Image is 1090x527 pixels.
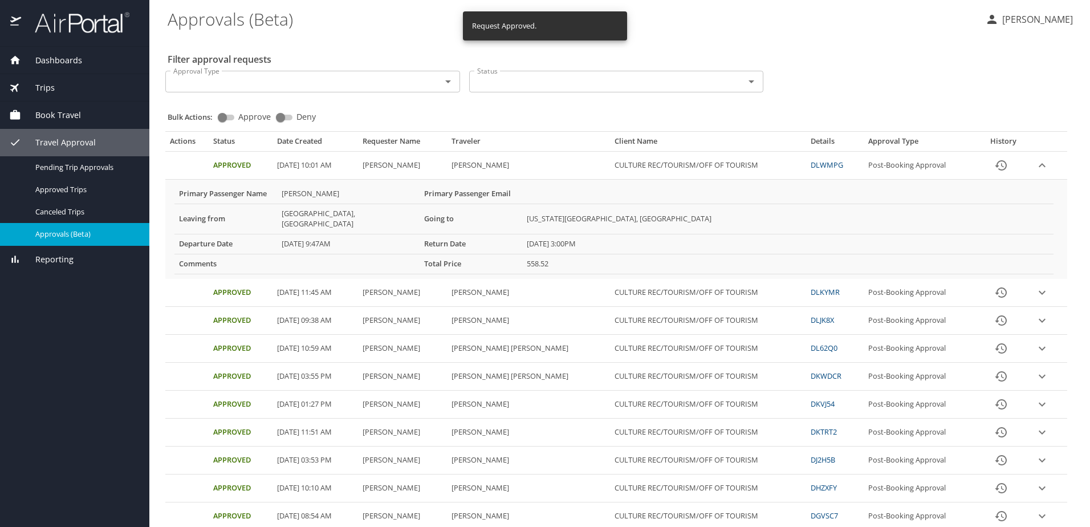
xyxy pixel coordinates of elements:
[522,254,1054,274] td: 558.52
[21,109,81,121] span: Book Travel
[272,152,358,180] td: [DATE] 10:01 AM
[864,447,978,475] td: Post-Booking Approval
[238,113,271,121] span: Approve
[610,419,806,447] td: CULTURE REC/TOURISM/OFF OF TOURISM
[447,419,610,447] td: [PERSON_NAME]
[21,54,82,67] span: Dashboards
[272,391,358,419] td: [DATE] 01:27 PM
[864,279,978,307] td: Post-Booking Approval
[999,13,1073,26] p: [PERSON_NAME]
[811,315,834,325] a: DLJK8X
[447,447,610,475] td: [PERSON_NAME]
[811,427,837,437] a: DKTRT2
[1034,312,1051,329] button: expand row
[358,391,447,419] td: [PERSON_NAME]
[978,136,1029,151] th: History
[987,475,1015,502] button: History
[864,391,978,419] td: Post-Booking Approval
[811,483,837,493] a: DHZXFY
[209,279,272,307] td: Approved
[987,335,1015,362] button: History
[811,343,837,353] a: DL62Q0
[296,113,316,121] span: Deny
[1034,157,1051,174] button: expand row
[358,307,447,335] td: [PERSON_NAME]
[10,11,22,34] img: icon-airportal.png
[1034,368,1051,385] button: expand row
[1034,508,1051,525] button: expand row
[174,234,277,254] th: Departure Date
[21,82,55,94] span: Trips
[864,335,978,363] td: Post-Booking Approval
[1034,396,1051,413] button: expand row
[358,475,447,502] td: [PERSON_NAME]
[272,447,358,475] td: [DATE] 03:53 PM
[864,363,978,391] td: Post-Booking Approval
[811,399,835,409] a: DKVJ54
[472,15,536,37] div: Request Approved.
[987,447,1015,474] button: History
[277,234,420,254] td: [DATE] 9:47AM
[21,253,74,266] span: Reporting
[987,391,1015,418] button: History
[209,152,272,180] td: Approved
[209,475,272,502] td: Approved
[447,136,610,151] th: Traveler
[358,152,447,180] td: [PERSON_NAME]
[272,307,358,335] td: [DATE] 09:38 AM
[440,74,456,90] button: Open
[987,152,1015,179] button: History
[209,391,272,419] td: Approved
[22,11,129,34] img: airportal-logo.png
[272,136,358,151] th: Date Created
[35,162,136,173] span: Pending Trip Approvals
[610,335,806,363] td: CULTURE REC/TOURISM/OFF OF TOURISM
[981,9,1077,30] button: [PERSON_NAME]
[811,160,843,170] a: DLWMPG
[610,136,806,151] th: Client Name
[272,419,358,447] td: [DATE] 11:51 AM
[743,74,759,90] button: Open
[987,363,1015,390] button: History
[358,447,447,475] td: [PERSON_NAME]
[272,335,358,363] td: [DATE] 10:59 AM
[864,307,978,335] td: Post-Booking Approval
[864,475,978,502] td: Post-Booking Approval
[1034,452,1051,469] button: expand row
[174,254,277,274] th: Comments
[209,136,272,151] th: Status
[358,419,447,447] td: [PERSON_NAME]
[447,152,610,180] td: [PERSON_NAME]
[165,136,209,151] th: Actions
[610,475,806,502] td: CULTURE REC/TOURISM/OFF OF TOURISM
[420,234,522,254] th: Return Date
[209,447,272,475] td: Approved
[987,307,1015,334] button: History
[358,335,447,363] td: [PERSON_NAME]
[174,184,1054,274] table: More info for approvals
[35,184,136,195] span: Approved Trips
[522,204,1054,234] td: [US_STATE][GEOGRAPHIC_DATA], [GEOGRAPHIC_DATA]
[864,152,978,180] td: Post-Booking Approval
[610,363,806,391] td: CULTURE REC/TOURISM/OFF OF TOURISM
[358,136,447,151] th: Requester Name
[610,152,806,180] td: CULTURE REC/TOURISM/OFF OF TOURISM
[811,371,841,381] a: DKWDCR
[811,455,835,465] a: DJ2H5B
[272,363,358,391] td: [DATE] 03:55 PM
[1034,480,1051,497] button: expand row
[420,254,522,274] th: Total Price
[806,136,864,151] th: Details
[168,112,222,122] p: Bulk Actions:
[35,206,136,217] span: Canceled Trips
[209,335,272,363] td: Approved
[987,419,1015,446] button: History
[522,234,1054,254] td: [DATE] 3:00PM
[447,391,610,419] td: [PERSON_NAME]
[168,50,271,68] h2: Filter approval requests
[168,1,976,37] h1: Approvals (Beta)
[610,279,806,307] td: CULTURE REC/TOURISM/OFF OF TOURISM
[272,279,358,307] td: [DATE] 11:45 AM
[209,307,272,335] td: Approved
[209,363,272,391] td: Approved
